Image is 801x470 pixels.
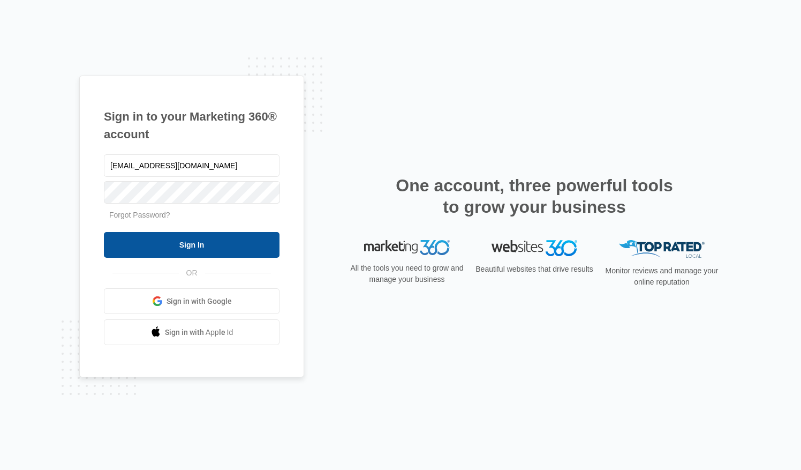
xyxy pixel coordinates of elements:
[364,240,450,255] img: Marketing 360
[104,154,279,177] input: Email
[109,211,170,219] a: Forgot Password?
[474,264,594,275] p: Beautiful websites that drive results
[104,108,279,143] h1: Sign in to your Marketing 360® account
[165,327,233,338] span: Sign in with Apple Id
[167,296,232,307] span: Sign in with Google
[392,175,676,218] h2: One account, three powerful tools to grow your business
[179,267,205,279] span: OR
[104,288,279,314] a: Sign in with Google
[104,232,279,258] input: Sign In
[104,319,279,345] a: Sign in with Apple Id
[619,240,705,258] img: Top Rated Local
[492,240,577,256] img: Websites 360
[347,263,467,285] p: All the tools you need to grow and manage your business
[602,265,722,288] p: Monitor reviews and manage your online reputation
